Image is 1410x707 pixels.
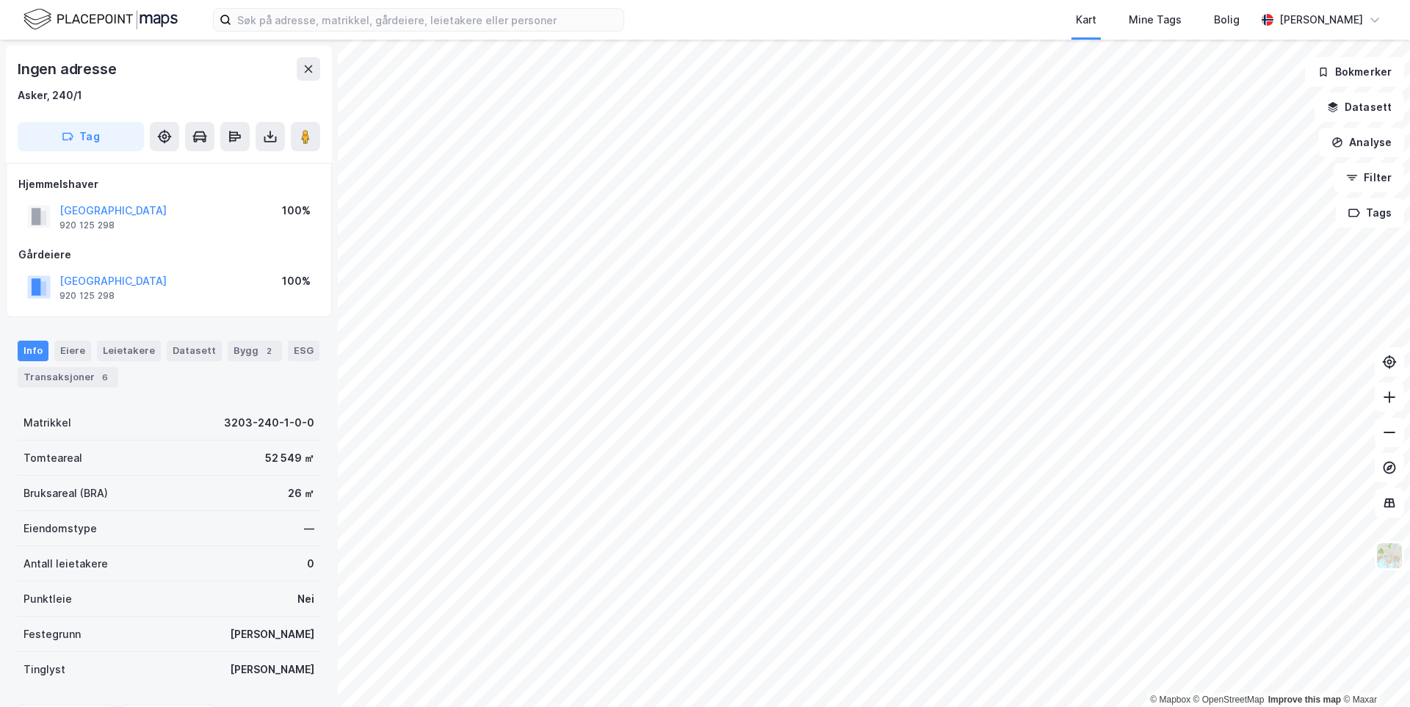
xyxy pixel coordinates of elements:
div: Hjemmelshaver [18,175,319,193]
div: Antall leietakere [23,555,108,573]
img: Z [1375,542,1403,570]
a: OpenStreetMap [1193,695,1265,705]
iframe: Chat Widget [1337,637,1410,707]
button: Tag [18,122,144,151]
div: 52 549 ㎡ [265,449,314,467]
div: 100% [282,272,311,290]
div: — [304,520,314,537]
div: Bygg [228,341,282,361]
div: Asker, 240/1 [18,87,82,104]
div: Info [18,341,48,361]
div: Nei [297,590,314,608]
div: Tomteareal [23,449,82,467]
div: Mine Tags [1129,11,1182,29]
div: 2 [261,344,276,358]
div: Tinglyst [23,661,65,678]
div: [PERSON_NAME] [1279,11,1363,29]
div: Eiendomstype [23,520,97,537]
div: Leietakere [97,341,161,361]
button: Analyse [1319,128,1404,157]
div: Eiere [54,341,91,361]
button: Tags [1336,198,1404,228]
div: 6 [98,370,112,385]
div: [PERSON_NAME] [230,661,314,678]
div: [PERSON_NAME] [230,626,314,643]
img: logo.f888ab2527a4732fd821a326f86c7f29.svg [23,7,178,32]
a: Improve this map [1268,695,1341,705]
div: Kontrollprogram for chat [1337,637,1410,707]
div: 920 125 298 [59,290,115,302]
input: Søk på adresse, matrikkel, gårdeiere, leietakere eller personer [231,9,623,31]
div: 3203-240-1-0-0 [224,414,314,432]
div: 920 125 298 [59,220,115,231]
div: Bolig [1214,11,1240,29]
div: Ingen adresse [18,57,119,81]
button: Filter [1334,163,1404,192]
div: Festegrunn [23,626,81,643]
div: Datasett [167,341,222,361]
div: Bruksareal (BRA) [23,485,108,502]
div: ESG [288,341,319,361]
div: Matrikkel [23,414,71,432]
div: Transaksjoner [18,367,118,388]
div: 0 [307,555,314,573]
div: 100% [282,202,311,220]
a: Mapbox [1150,695,1190,705]
button: Bokmerker [1305,57,1404,87]
div: Kart [1076,11,1096,29]
div: 26 ㎡ [288,485,314,502]
div: Punktleie [23,590,72,608]
button: Datasett [1315,93,1404,122]
div: Gårdeiere [18,246,319,264]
